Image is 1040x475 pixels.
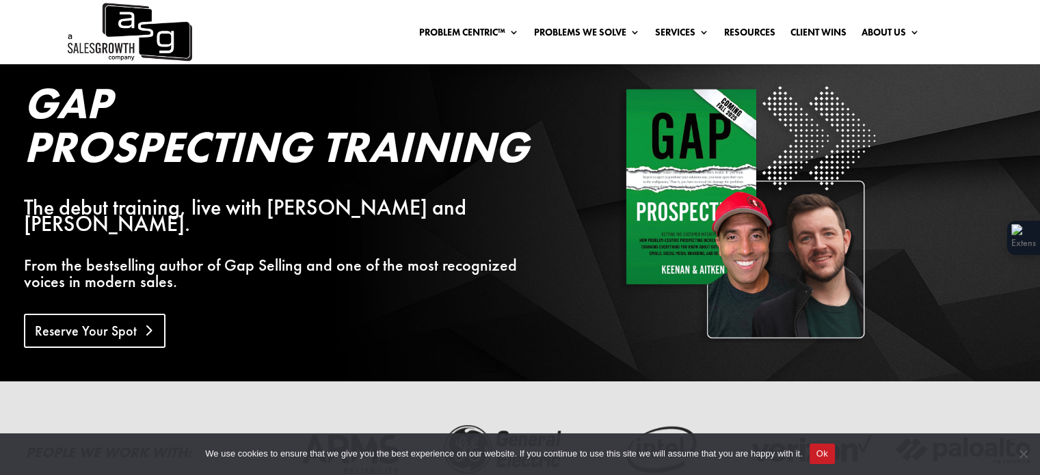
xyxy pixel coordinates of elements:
[619,81,880,342] img: Square White - Shadow
[24,81,537,176] h2: Gap Prospecting Training
[205,447,802,461] span: We use cookies to ensure that we give you the best experience on our website. If you continue to ...
[24,314,165,348] a: Reserve Your Spot
[1011,224,1036,252] img: Extension Icon
[24,257,537,290] p: From the bestselling author of Gap Selling and one of the most recognized voices in modern sales.
[24,200,537,232] div: The debut training, live with [PERSON_NAME] and [PERSON_NAME].
[810,444,835,464] button: Ok
[1016,447,1030,461] span: No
